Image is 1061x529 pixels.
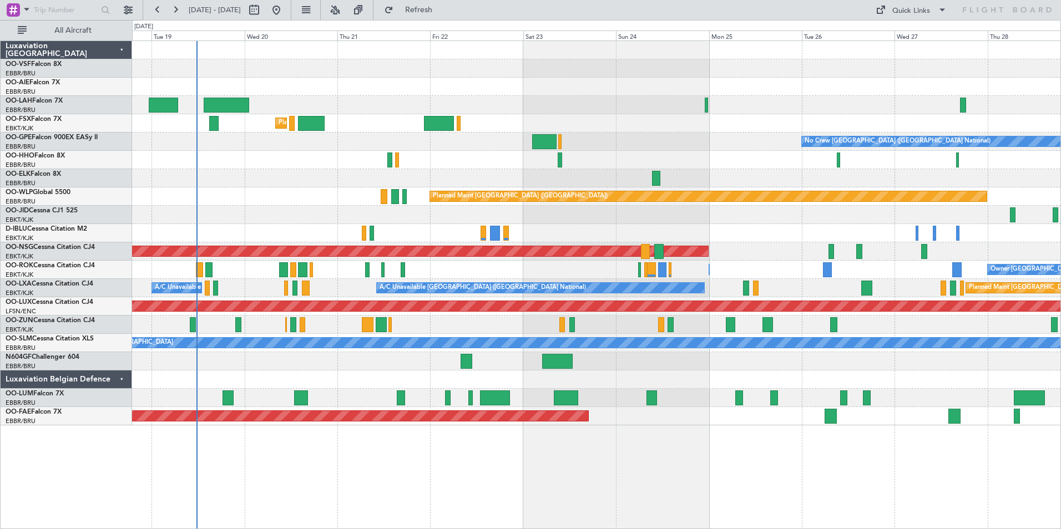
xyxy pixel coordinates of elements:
[6,281,93,287] a: OO-LXACessna Citation CJ4
[6,354,79,360] a: N604GFChallenger 604
[6,134,32,141] span: OO-GPE
[6,299,93,306] a: OO-LUXCessna Citation CJ4
[6,161,36,169] a: EBBR/BRU
[6,244,33,251] span: OO-NSG
[189,5,241,15] span: [DATE] - [DATE]
[6,143,36,151] a: EBBR/BRU
[6,197,36,206] a: EBBR/BRU
[6,226,87,232] a: D-IBLUCessna Citation M2
[6,409,62,415] a: OO-FAEFalcon 7X
[805,133,991,150] div: No Crew [GEOGRAPHIC_DATA] ([GEOGRAPHIC_DATA] National)
[6,124,33,133] a: EBKT/KJK
[6,69,36,78] a: EBBR/BRU
[6,299,32,306] span: OO-LUX
[6,189,33,196] span: OO-WLP
[6,134,98,141] a: OO-GPEFalcon 900EX EASy II
[6,207,29,214] span: OO-JID
[895,30,987,40] div: Wed 27
[337,30,430,40] div: Thu 21
[6,317,33,324] span: OO-ZUN
[6,252,33,261] a: EBKT/KJK
[6,289,33,297] a: EBKT/KJK
[6,244,95,251] a: OO-NSGCessna Citation CJ4
[6,335,32,342] span: OO-SLM
[245,30,337,40] div: Wed 20
[430,30,523,40] div: Fri 22
[6,281,32,287] span: OO-LXA
[6,399,36,407] a: EBBR/BRU
[6,79,60,86] a: OO-AIEFalcon 7X
[155,279,361,296] div: A/C Unavailable [GEOGRAPHIC_DATA] ([GEOGRAPHIC_DATA] National)
[6,207,78,214] a: OO-JIDCessna CJ1 525
[6,417,36,425] a: EBBR/BRU
[6,390,64,397] a: OO-LUMFalcon 7X
[6,61,62,68] a: OO-VSFFalcon 8X
[6,335,94,342] a: OO-SLMCessna Citation XLS
[6,409,31,415] span: OO-FAE
[134,22,153,32] div: [DATE]
[6,234,33,242] a: EBKT/KJK
[709,30,802,40] div: Mon 25
[6,116,31,123] span: OO-FSX
[433,188,608,205] div: Planned Maint [GEOGRAPHIC_DATA] ([GEOGRAPHIC_DATA])
[6,390,33,397] span: OO-LUM
[380,279,586,296] div: A/C Unavailable [GEOGRAPHIC_DATA] ([GEOGRAPHIC_DATA] National)
[6,152,34,159] span: OO-HHO
[6,271,33,279] a: EBKT/KJK
[802,30,895,40] div: Tue 26
[279,115,408,131] div: Planned Maint Kortrijk-[GEOGRAPHIC_DATA]
[6,88,36,96] a: EBBR/BRU
[6,344,36,352] a: EBBR/BRU
[6,98,32,104] span: OO-LAH
[523,30,616,40] div: Sat 23
[6,171,31,177] span: OO-ELK
[616,30,709,40] div: Sun 24
[6,171,61,177] a: OO-ELKFalcon 8X
[6,325,33,334] a: EBKT/KJK
[6,152,65,159] a: OO-HHOFalcon 8X
[892,6,930,17] div: Quick Links
[6,79,29,86] span: OO-AIE
[6,179,36,187] a: EBBR/BRU
[6,317,95,324] a: OO-ZUNCessna Citation CJ4
[6,116,62,123] a: OO-FSXFalcon 7X
[151,30,244,40] div: Tue 19
[6,226,27,232] span: D-IBLU
[29,27,117,34] span: All Aircraft
[6,61,31,68] span: OO-VSF
[379,1,446,19] button: Refresh
[396,6,442,14] span: Refresh
[6,189,70,196] a: OO-WLPGlobal 5500
[34,2,98,18] input: Trip Number
[6,262,33,269] span: OO-ROK
[12,22,120,39] button: All Aircraft
[6,262,95,269] a: OO-ROKCessna Citation CJ4
[6,216,33,224] a: EBKT/KJK
[6,354,32,360] span: N604GF
[6,98,63,104] a: OO-LAHFalcon 7X
[6,307,36,316] a: LFSN/ENC
[870,1,952,19] button: Quick Links
[6,362,36,370] a: EBBR/BRU
[6,106,36,114] a: EBBR/BRU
